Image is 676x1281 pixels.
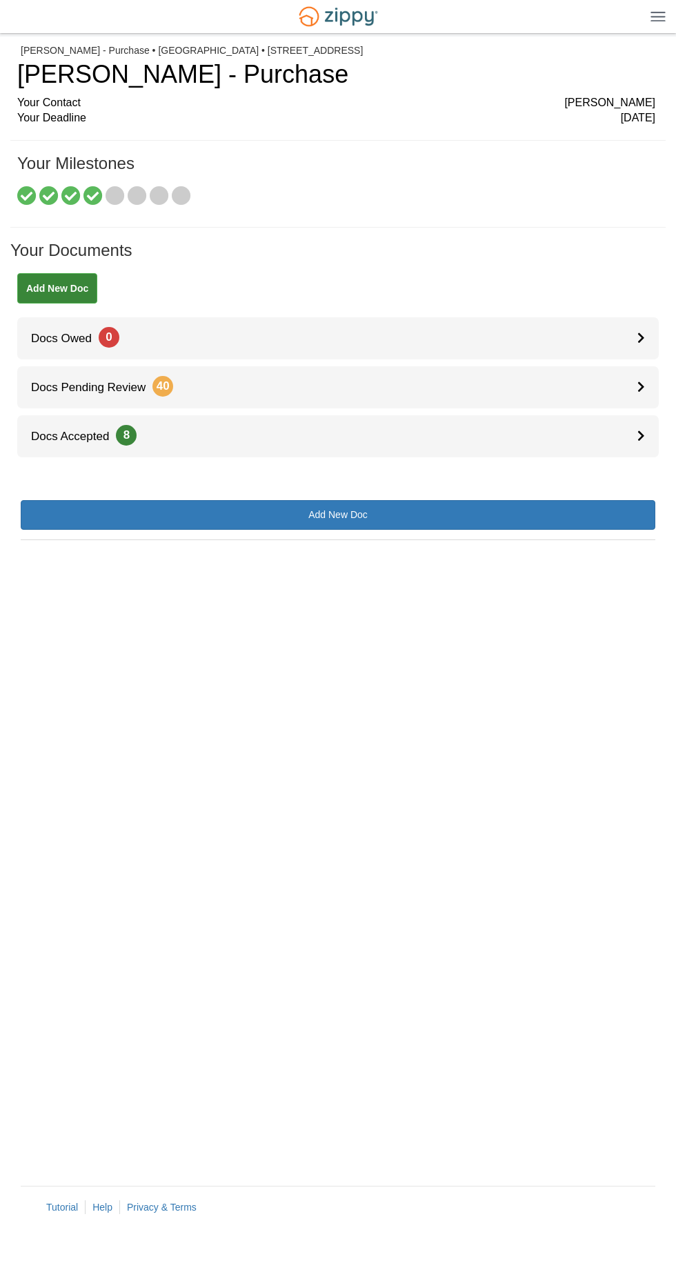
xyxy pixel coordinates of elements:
a: Privacy & Terms [127,1202,197,1213]
span: [DATE] [621,110,655,126]
span: Docs Accepted [17,430,137,443]
h1: Your Milestones [17,155,655,186]
a: Add New Doc [17,273,97,304]
div: Your Contact [17,95,655,111]
a: Add New Doc [21,500,655,530]
h1: [PERSON_NAME] - Purchase [17,61,655,88]
span: 8 [116,425,137,446]
img: Mobile Dropdown Menu [650,11,666,21]
span: Docs Pending Review [17,381,173,394]
span: 0 [99,327,119,348]
a: Help [92,1202,112,1213]
a: Docs Owed0 [17,317,659,359]
a: Tutorial [46,1202,78,1213]
span: Docs Owed [17,332,119,345]
span: [PERSON_NAME] [564,95,655,111]
a: Docs Pending Review40 [17,366,659,408]
div: Your Deadline [17,110,655,126]
div: [PERSON_NAME] - Purchase • [GEOGRAPHIC_DATA] • [STREET_ADDRESS] [21,45,655,57]
span: 40 [152,376,173,397]
h1: Your Documents [10,241,666,273]
a: Docs Accepted8 [17,415,659,457]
